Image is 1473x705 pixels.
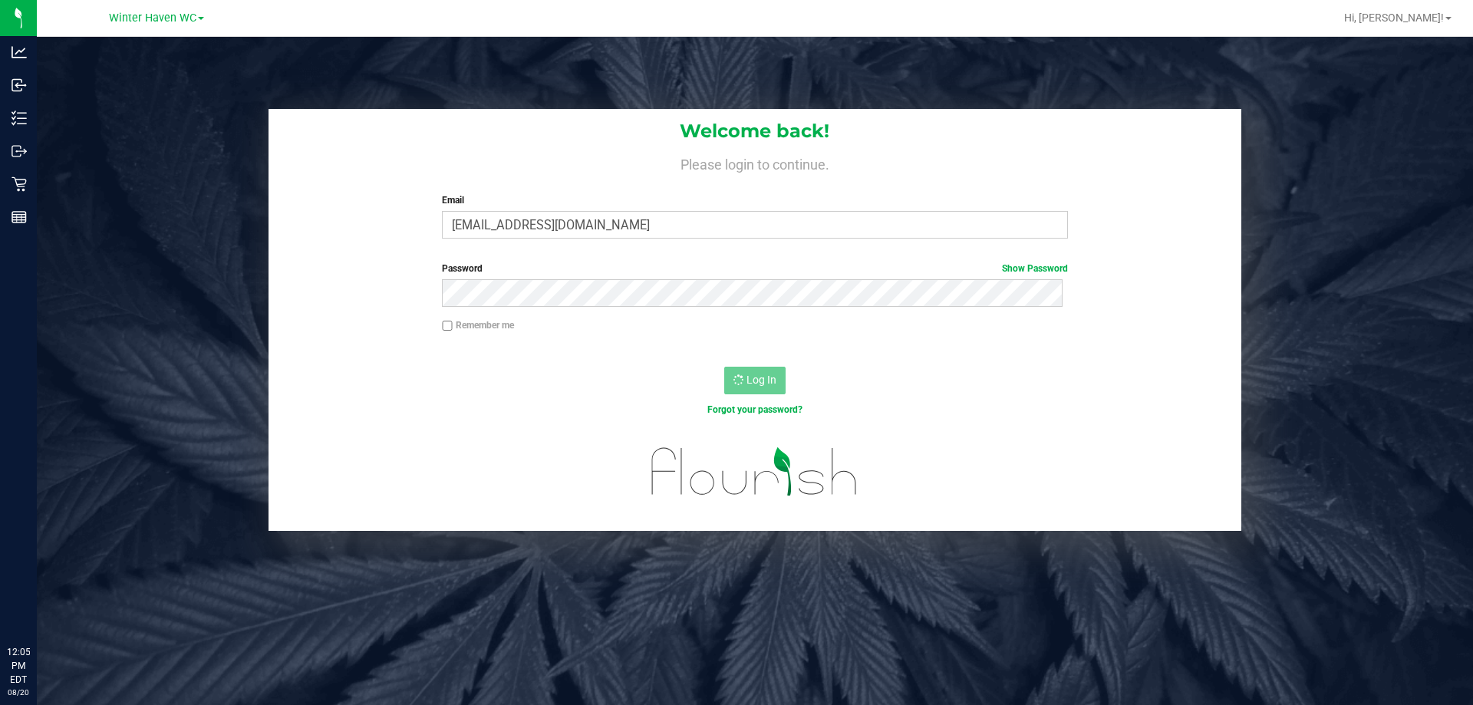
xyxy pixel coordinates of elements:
[12,77,27,93] inline-svg: Inbound
[442,193,1067,207] label: Email
[1344,12,1444,24] span: Hi, [PERSON_NAME]!
[12,110,27,126] inline-svg: Inventory
[1002,263,1068,274] a: Show Password
[442,318,514,332] label: Remember me
[724,367,786,394] button: Log In
[746,374,776,386] span: Log In
[442,263,483,274] span: Password
[269,121,1241,141] h1: Welcome back!
[633,433,876,511] img: flourish_logo.svg
[12,44,27,60] inline-svg: Analytics
[707,404,802,415] a: Forgot your password?
[12,143,27,159] inline-svg: Outbound
[7,687,30,698] p: 08/20
[7,645,30,687] p: 12:05 PM EDT
[12,176,27,192] inline-svg: Retail
[12,209,27,225] inline-svg: Reports
[269,153,1241,172] h4: Please login to continue.
[442,321,453,331] input: Remember me
[109,12,196,25] span: Winter Haven WC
